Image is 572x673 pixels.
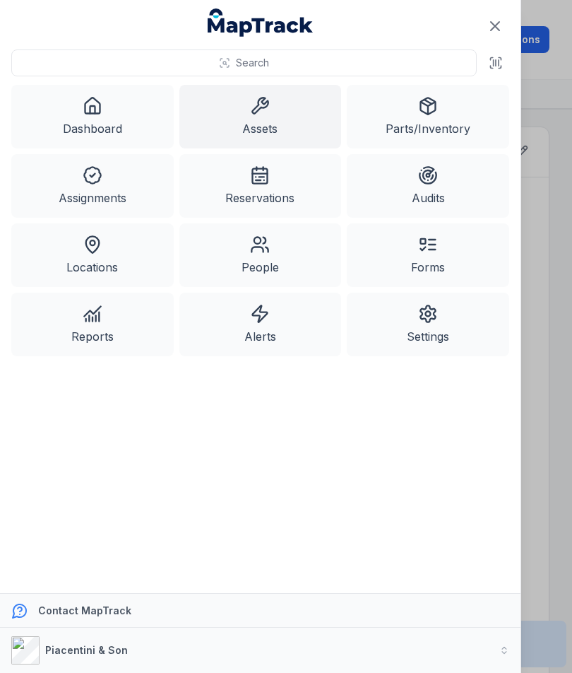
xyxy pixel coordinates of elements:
a: People [179,223,342,287]
a: Forms [347,223,509,287]
a: Locations [11,223,174,287]
a: Assets [179,85,342,148]
a: Audits [347,154,509,218]
a: Assignments [11,154,174,218]
strong: Contact MapTrack [38,604,131,616]
strong: Piacentini & Son [45,644,128,656]
button: Search [11,49,477,76]
a: Reports [11,293,174,356]
a: Settings [347,293,509,356]
a: Alerts [179,293,342,356]
button: Close navigation [480,11,510,41]
a: Parts/Inventory [347,85,509,148]
span: Search [236,56,269,70]
a: Dashboard [11,85,174,148]
a: Reservations [179,154,342,218]
a: MapTrack [208,8,314,37]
